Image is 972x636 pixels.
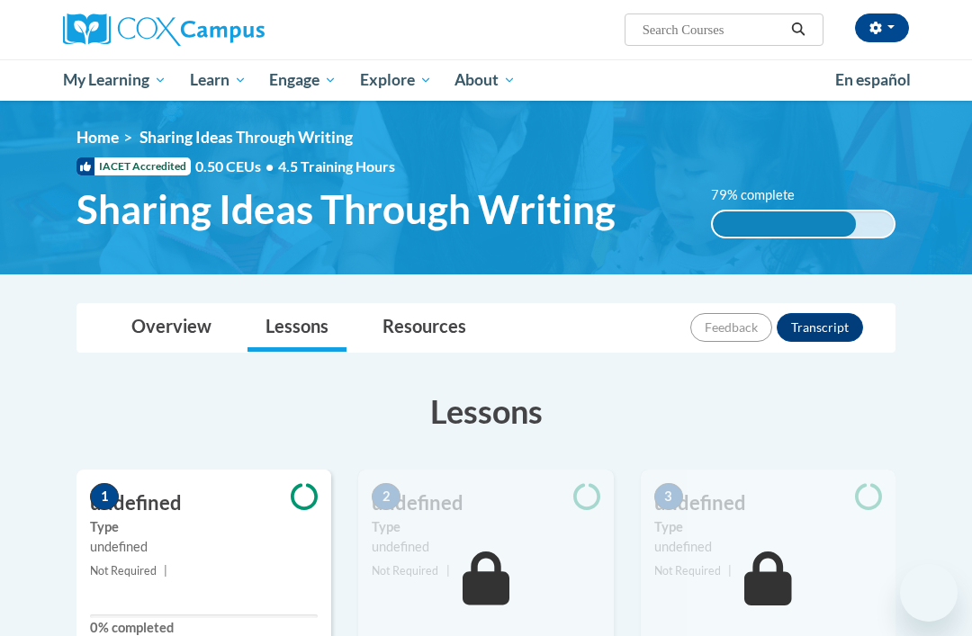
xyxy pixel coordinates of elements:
[358,489,613,517] h3: undefined
[713,211,856,237] div: 79% complete
[372,517,599,537] label: Type
[777,313,863,342] button: Transcript
[641,19,785,40] input: Search Courses
[63,69,166,91] span: My Learning
[51,59,178,101] a: My Learning
[76,185,616,233] span: Sharing Ideas Through Writing
[76,389,895,434] h3: Lessons
[835,70,911,89] span: En español
[139,128,353,147] span: Sharing Ideas Through Writing
[76,128,119,147] a: Home
[372,537,599,557] div: undefined
[90,564,157,578] span: Not Required
[641,489,895,517] h3: undefined
[654,537,882,557] div: undefined
[372,564,438,578] span: Not Required
[265,157,274,175] span: •
[164,564,167,578] span: |
[855,13,909,42] button: Account Settings
[654,564,721,578] span: Not Required
[178,59,258,101] a: Learn
[190,69,247,91] span: Learn
[728,564,732,578] span: |
[360,69,432,91] span: Explore
[76,489,331,517] h3: undefined
[63,13,327,46] a: Cox Campus
[76,157,191,175] span: IACET Accredited
[823,61,922,99] a: En español
[446,564,450,578] span: |
[900,564,958,622] iframe: Button to launch messaging window
[654,483,683,510] span: 3
[257,59,348,101] a: Engage
[90,517,318,537] label: Type
[90,483,119,510] span: 1
[63,13,265,46] img: Cox Campus
[364,304,484,352] a: Resources
[654,517,882,537] label: Type
[278,157,395,175] span: 4.5 Training Hours
[90,537,318,557] div: undefined
[195,157,278,176] span: 0.50 CEUs
[444,59,528,101] a: About
[690,313,772,342] button: Feedback
[49,59,922,101] div: Main menu
[348,59,444,101] a: Explore
[247,304,346,352] a: Lessons
[711,185,814,205] label: 79% complete
[269,69,337,91] span: Engage
[113,304,229,352] a: Overview
[454,69,516,91] span: About
[372,483,400,510] span: 2
[785,19,812,40] button: Search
